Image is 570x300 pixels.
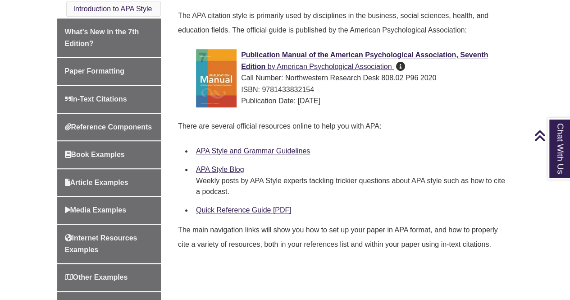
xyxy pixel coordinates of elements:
[57,58,161,85] a: Paper Formatting
[65,67,124,75] span: Paper Formatting
[57,169,161,196] a: Article Examples
[178,5,510,41] p: The APA citation style is primarily used by disciplines in the business, social sciences, health,...
[196,84,506,96] div: ISBN: 9781433832154
[268,63,275,70] span: by
[57,114,161,141] a: Reference Components
[196,175,506,197] div: Weekly posts by APA Style experts tackling trickier questions about APA style such as how to cite...
[65,151,125,158] span: Book Examples
[178,115,510,137] p: There are several official resources online to help you with APA:
[57,141,161,168] a: Book Examples
[65,234,137,254] span: Internet Resources Examples
[277,63,392,70] span: American Psychological Association
[196,95,506,107] div: Publication Date: [DATE]
[534,129,568,142] a: Back to Top
[57,86,161,113] a: In-Text Citations
[57,264,161,291] a: Other Examples
[57,18,161,57] a: What's New in the 7th Edition?
[196,147,310,155] a: APA Style and Grammar Guidelines
[196,206,292,214] a: Quick Reference Guide [PDF]
[196,166,244,173] a: APA Style Blog
[241,51,488,70] a: Publication Manual of the American Psychological Association, Seventh Edition by American Psychol...
[57,225,161,263] a: Internet Resources Examples
[196,72,506,84] div: Call Number: Northwestern Research Desk 808.02 P96 2020
[65,179,128,186] span: Article Examples
[178,219,510,255] p: The main navigation links will show you how to set up your paper in APA format, and how to proper...
[241,51,488,70] span: Publication Manual of the American Psychological Association, Seventh Edition
[57,197,161,224] a: Media Examples
[65,95,127,103] span: In-Text Citations
[65,273,128,281] span: Other Examples
[65,28,139,47] span: What's New in the 7th Edition?
[65,123,152,131] span: Reference Components
[65,206,127,214] span: Media Examples
[73,5,152,13] a: Introduction to APA Style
